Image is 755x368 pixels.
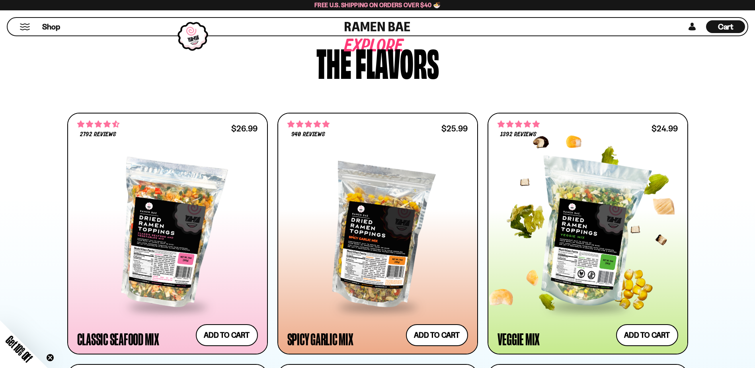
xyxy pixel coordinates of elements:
button: Mobile Menu Trigger [20,23,30,30]
span: Shop [42,22,60,32]
button: Add to cart [616,324,678,346]
a: 4.75 stars 940 reviews $25.99 Spicy Garlic Mix Add to cart [277,113,478,354]
span: 940 reviews [291,131,325,138]
button: Close teaser [46,354,54,362]
span: Cart [718,22,734,31]
span: 4.75 stars [287,119,330,129]
span: Free U.S. Shipping on Orders over $40 🍜 [314,1,441,9]
span: 1392 reviews [500,131,536,138]
span: 4.68 stars [77,119,119,129]
span: Get 10% Off [4,333,35,364]
a: Shop [42,20,60,33]
span: 4.76 stars [497,119,540,129]
div: $26.99 [231,125,258,132]
span: Explore [344,43,379,50]
div: Classic Seafood Mix [77,332,159,346]
div: The [316,43,351,80]
div: $24.99 [652,125,678,132]
button: Add to cart [406,324,468,346]
span: 2792 reviews [80,131,116,138]
a: Cart [706,18,745,35]
a: 4.76 stars 1392 reviews $24.99 Veggie Mix Add to cart [488,113,688,354]
button: Add to cart [196,324,258,346]
a: 4.68 stars 2792 reviews $26.99 Classic Seafood Mix Add to cart [67,113,268,354]
div: $25.99 [441,125,468,132]
div: flavors [355,43,439,80]
div: Veggie Mix [497,332,540,346]
div: Spicy Garlic Mix [287,332,353,346]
